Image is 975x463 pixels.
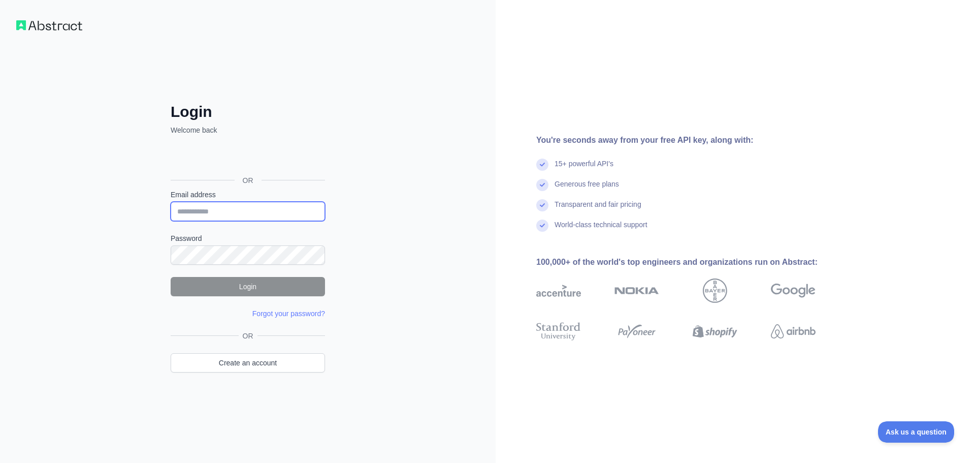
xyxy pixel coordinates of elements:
[536,159,548,171] img: check mark
[614,279,659,303] img: nokia
[771,320,816,343] img: airbnb
[555,199,641,220] div: Transparent and fair pricing
[703,279,727,303] img: bayer
[171,353,325,373] a: Create an account
[614,320,659,343] img: payoneer
[235,175,262,186] span: OR
[171,103,325,121] h2: Login
[16,20,82,30] img: Workflow
[878,421,955,443] iframe: Toggle Customer Support
[536,179,548,191] img: check mark
[555,179,619,199] div: Generous free plans
[171,190,325,200] label: Email address
[536,279,581,303] img: accenture
[252,310,325,318] a: Forgot your password?
[536,134,848,146] div: You're seconds away from your free API key, along with:
[171,233,325,243] label: Password
[555,159,613,179] div: 15+ powerful API's
[166,146,328,169] iframe: Sign in with Google Button
[536,320,581,343] img: stanford university
[239,331,257,341] span: OR
[536,220,548,232] img: check mark
[771,279,816,303] img: google
[171,125,325,135] p: Welcome back
[536,256,848,268] div: 100,000+ of the world's top engineers and organizations run on Abstract:
[171,277,325,296] button: Login
[693,320,737,343] img: shopify
[555,220,647,240] div: World-class technical support
[536,199,548,211] img: check mark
